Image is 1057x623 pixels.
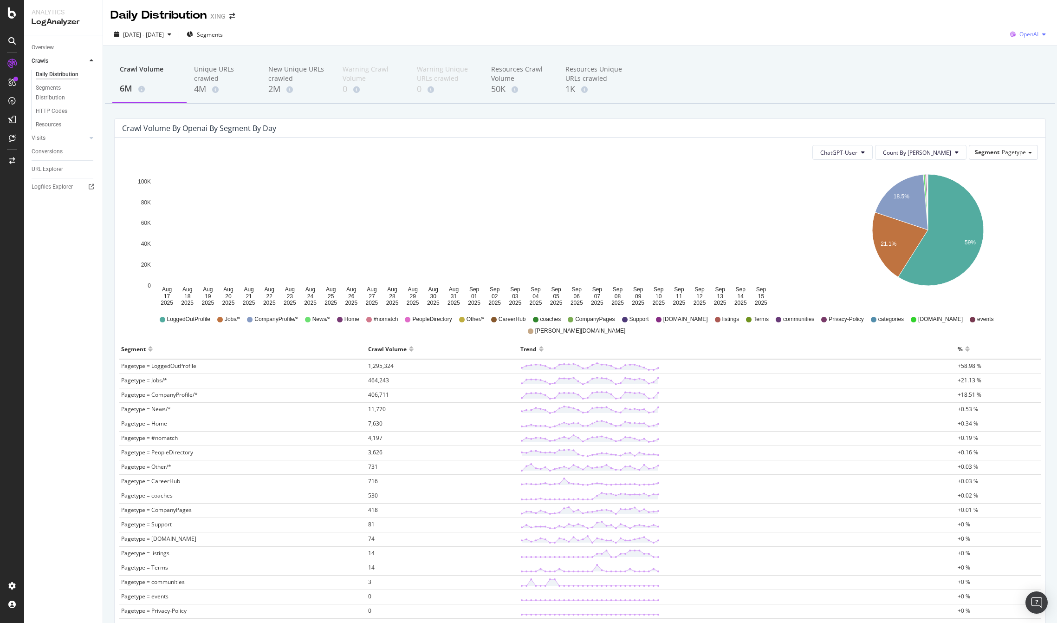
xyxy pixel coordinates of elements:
[121,506,192,514] span: Pagetype = CompanyPages
[121,405,171,413] span: Pagetype = News/*
[1025,591,1048,614] div: Open Intercom Messenger
[551,287,561,293] text: Sep
[36,120,96,130] a: Resources
[369,293,375,300] text: 27
[409,293,416,300] text: 29
[611,300,624,306] text: 2025
[696,293,703,300] text: 12
[958,578,970,586] span: +0 %
[36,83,87,103] div: Segments Distribution
[875,145,966,160] button: Count By [PERSON_NAME]
[540,315,561,323] span: coaches
[674,287,684,293] text: Sep
[368,448,383,456] span: 3,626
[368,391,389,399] span: 406,711
[389,293,396,300] text: 28
[254,315,298,323] span: CompanyProfile/*
[958,448,978,456] span: +0.16 %
[120,65,179,82] div: Crawl Volume
[615,293,621,300] text: 08
[194,65,253,83] div: Unique URLs crawled
[535,327,626,335] span: [PERSON_NAME][DOMAIN_NAME]
[122,167,805,307] svg: A chart.
[141,262,151,268] text: 20K
[492,293,498,300] text: 02
[883,149,951,157] span: Count By Day
[32,43,96,52] a: Overview
[512,293,519,300] text: 03
[210,12,226,21] div: XING
[819,167,1036,307] svg: A chart.
[491,65,551,83] div: Resources Crawl Volume
[368,506,378,514] span: 418
[958,376,981,384] span: +21.13 %
[121,376,167,384] span: Pagetype = Jobs/*
[447,300,460,306] text: 2025
[367,287,376,293] text: Aug
[1019,30,1038,38] span: OpenAI
[717,293,723,300] text: 13
[592,287,603,293] text: Sep
[958,434,978,442] span: +0.19 %
[223,287,233,293] text: Aug
[368,405,386,413] span: 11,770
[121,463,171,471] span: Pagetype = Other/*
[110,27,175,42] button: [DATE] - [DATE]
[121,592,169,600] span: Pagetype = events
[222,300,235,306] text: 2025
[181,300,194,306] text: 2025
[714,300,726,306] text: 2025
[676,293,682,300] text: 11
[633,287,643,293] text: Sep
[635,293,642,300] text: 09
[958,362,981,370] span: +58.98 %
[958,564,970,571] span: +0 %
[243,300,255,306] text: 2025
[417,83,476,95] div: 0
[121,341,146,356] div: Segment
[328,293,334,300] text: 25
[32,133,87,143] a: Visits
[305,287,315,293] text: Aug
[287,293,293,300] text: 23
[652,300,665,306] text: 2025
[203,287,213,293] text: Aug
[469,287,480,293] text: Sep
[366,300,378,306] text: 2025
[368,376,389,384] span: 464,243
[368,341,407,356] div: Crawl Volume
[958,520,970,528] span: +0 %
[958,492,978,499] span: +0.02 %
[284,300,296,306] text: 2025
[225,293,232,300] text: 20
[184,293,191,300] text: 18
[510,287,520,293] text: Sep
[655,293,662,300] text: 10
[565,83,625,95] div: 1K
[312,315,330,323] span: News/*
[346,287,356,293] text: Aug
[812,145,873,160] button: ChatGPT-User
[368,564,375,571] span: 14
[182,287,192,293] text: Aug
[499,315,526,323] span: CareerHub
[532,293,539,300] text: 04
[141,220,151,227] text: 60K
[491,83,551,95] div: 50K
[755,300,767,306] text: 2025
[594,293,601,300] text: 07
[344,315,359,323] span: Home
[121,420,167,427] span: Pagetype = Home
[553,293,559,300] text: 05
[374,315,398,323] span: #nomatch
[32,182,73,192] div: Logfiles Explorer
[427,300,440,306] text: 2025
[110,7,207,23] div: Daily Distribution
[326,287,336,293] text: Aug
[36,83,96,103] a: Segments Distribution
[229,13,235,20] div: arrow-right-arrow-left
[32,182,96,192] a: Logfiles Explorer
[722,315,739,323] span: listings
[123,31,164,39] span: [DATE] - [DATE]
[263,300,276,306] text: 2025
